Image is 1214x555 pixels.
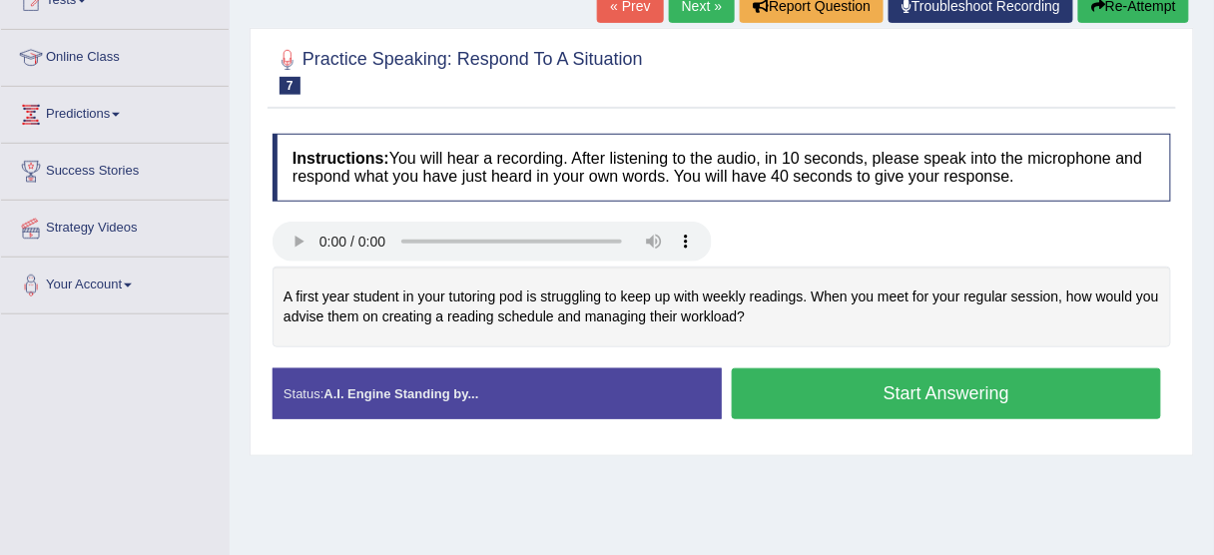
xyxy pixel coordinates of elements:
[273,134,1171,201] h4: You will hear a recording. After listening to the audio, in 10 seconds, please speak into the mic...
[273,368,722,419] div: Status:
[273,267,1171,347] div: A first year student in your tutoring pod is struggling to keep up with weekly readings. When you...
[323,386,478,401] strong: A.I. Engine Standing by...
[1,144,229,194] a: Success Stories
[280,77,301,95] span: 7
[293,150,389,167] b: Instructions:
[1,87,229,137] a: Predictions
[1,201,229,251] a: Strategy Videos
[273,45,643,95] h2: Practice Speaking: Respond To A Situation
[1,258,229,307] a: Your Account
[732,368,1161,419] button: Start Answering
[1,30,229,80] a: Online Class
